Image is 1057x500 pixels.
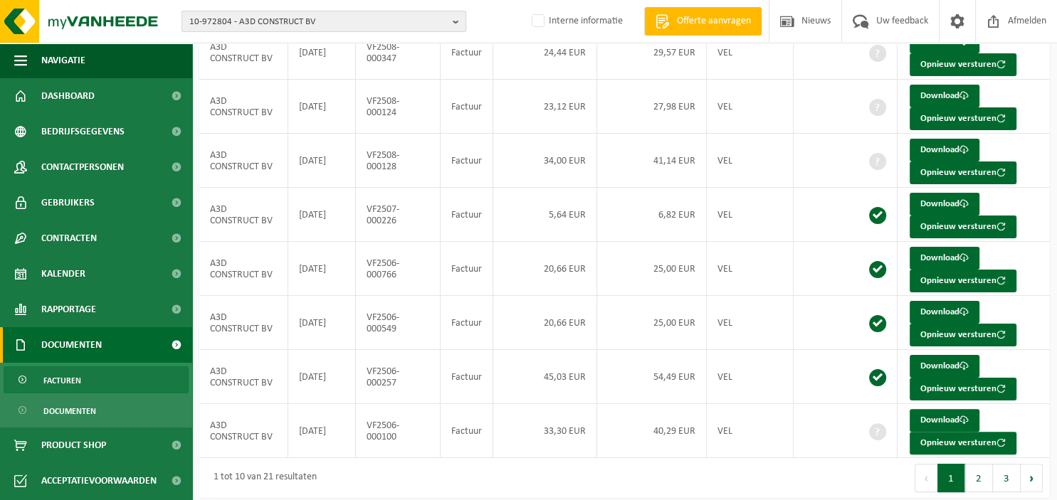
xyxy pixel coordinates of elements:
[43,367,81,394] span: Facturen
[441,296,493,350] td: Factuur
[199,80,288,134] td: A3D CONSTRUCT BV
[707,188,794,242] td: VEL
[43,398,96,425] span: Documenten
[707,80,794,134] td: VEL
[41,114,125,149] span: Bedrijfsgegevens
[199,26,288,80] td: A3D CONSTRUCT BV
[910,107,1016,130] button: Opnieuw versturen
[707,26,794,80] td: VEL
[993,464,1021,492] button: 3
[597,242,707,296] td: 25,00 EUR
[288,242,357,296] td: [DATE]
[910,409,979,432] a: Download
[4,397,189,424] a: Documenten
[288,188,357,242] td: [DATE]
[199,404,288,458] td: A3D CONSTRUCT BV
[41,185,95,220] span: Gebruikers
[288,404,357,458] td: [DATE]
[493,242,597,296] td: 20,66 EUR
[441,350,493,404] td: Factuur
[597,188,707,242] td: 6,82 EUR
[199,242,288,296] td: A3D CONSTRUCT BV
[493,404,597,458] td: 33,30 EUR
[4,366,189,393] a: Facturen
[41,427,106,463] span: Product Shop
[41,327,102,363] span: Documenten
[910,324,1016,346] button: Opnieuw versturen
[910,301,979,324] a: Download
[910,216,1016,238] button: Opnieuw versturen
[707,242,794,296] td: VEL
[356,296,440,350] td: VF2506-000549
[597,296,707,350] td: 25,00 EUR
[937,464,965,492] button: 1
[597,26,707,80] td: 29,57 EUR
[493,188,597,242] td: 5,64 EUR
[673,14,754,28] span: Offerte aanvragen
[597,404,707,458] td: 40,29 EUR
[41,220,97,256] span: Contracten
[199,296,288,350] td: A3D CONSTRUCT BV
[41,43,85,78] span: Navigatie
[1021,464,1043,492] button: Next
[597,80,707,134] td: 27,98 EUR
[199,188,288,242] td: A3D CONSTRUCT BV
[41,149,124,185] span: Contactpersonen
[965,464,993,492] button: 2
[441,188,493,242] td: Factuur
[529,11,623,32] label: Interne informatie
[441,404,493,458] td: Factuur
[356,188,440,242] td: VF2507-000226
[910,139,979,161] a: Download
[493,350,597,404] td: 45,03 EUR
[441,80,493,134] td: Factuur
[356,134,440,188] td: VF2508-000128
[356,80,440,134] td: VF2508-000124
[910,270,1016,292] button: Opnieuw versturen
[493,296,597,350] td: 20,66 EUR
[915,464,937,492] button: Previous
[910,247,979,270] a: Download
[206,465,317,491] div: 1 tot 10 van 21 resultaten
[910,355,979,378] a: Download
[288,80,357,134] td: [DATE]
[441,26,493,80] td: Factuur
[288,296,357,350] td: [DATE]
[910,161,1016,184] button: Opnieuw versturen
[288,350,357,404] td: [DATE]
[288,134,357,188] td: [DATE]
[597,350,707,404] td: 54,49 EUR
[182,11,466,32] button: 10-972804 - A3D CONSTRUCT BV
[493,26,597,80] td: 24,44 EUR
[910,432,1016,454] button: Opnieuw versturen
[910,193,979,216] a: Download
[493,134,597,188] td: 34,00 EUR
[356,350,440,404] td: VF2506-000257
[910,85,979,107] a: Download
[910,53,1016,76] button: Opnieuw versturen
[644,7,762,36] a: Offerte aanvragen
[910,378,1016,400] button: Opnieuw versturen
[199,134,288,188] td: A3D CONSTRUCT BV
[356,242,440,296] td: VF2506-000766
[707,134,794,188] td: VEL
[707,350,794,404] td: VEL
[597,134,707,188] td: 41,14 EUR
[41,463,157,499] span: Acceptatievoorwaarden
[707,404,794,458] td: VEL
[41,292,96,327] span: Rapportage
[356,26,440,80] td: VF2508-000347
[288,26,357,80] td: [DATE]
[356,404,440,458] td: VF2506-000100
[199,350,288,404] td: A3D CONSTRUCT BV
[41,256,85,292] span: Kalender
[493,80,597,134] td: 23,12 EUR
[41,78,95,114] span: Dashboard
[441,134,493,188] td: Factuur
[707,296,794,350] td: VEL
[189,11,447,33] span: 10-972804 - A3D CONSTRUCT BV
[441,242,493,296] td: Factuur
